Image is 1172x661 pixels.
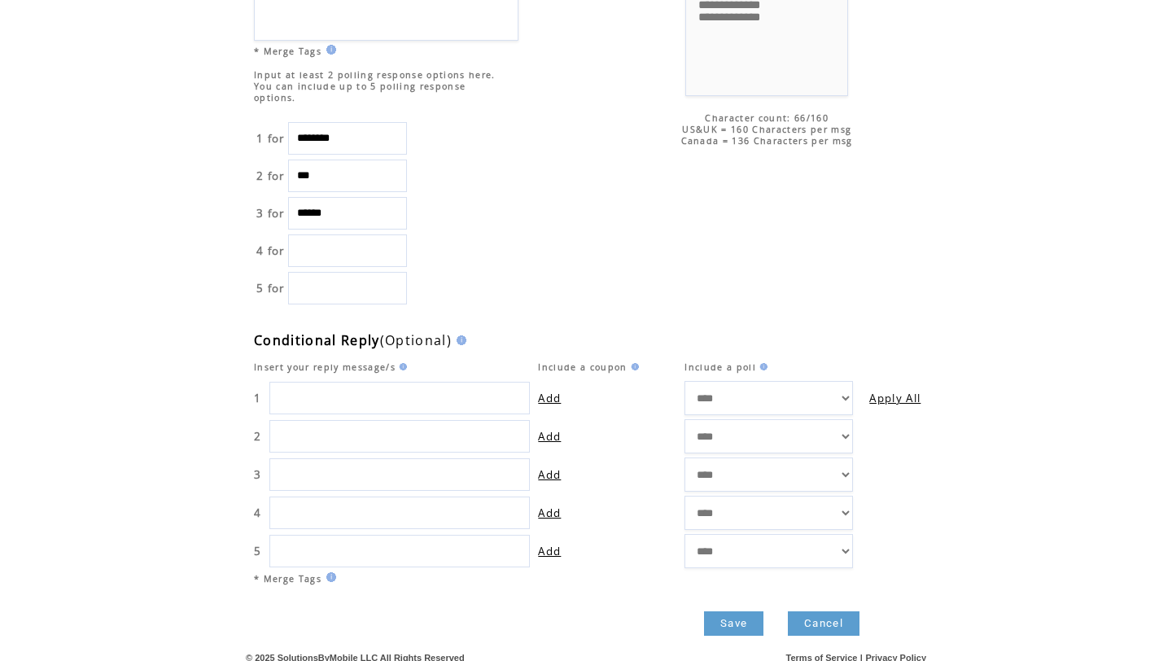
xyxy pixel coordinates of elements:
[254,46,321,57] span: * Merge Tags
[538,391,561,405] a: Add
[538,361,627,373] span: Include a coupon
[256,206,285,221] span: 3 for
[254,467,261,482] span: 3
[705,112,829,124] span: Character count: 66/160
[256,281,285,295] span: 5 for
[628,363,639,370] img: help.gif
[684,361,756,373] span: Include a poll
[321,45,336,55] img: help.gif
[788,611,859,636] a: Cancel
[254,331,452,349] span: (Optional)
[254,391,261,405] span: 1
[704,611,763,636] a: Save
[254,573,321,584] span: * Merge Tags
[254,331,380,349] b: Conditional Reply
[538,544,561,558] a: Add
[254,69,500,81] span: Input at least 2 polling response options here.
[321,572,336,582] img: help.gif
[396,363,407,370] img: help.gif
[682,124,851,135] span: US&UK = 160 Characters per msg
[538,506,561,520] a: Add
[538,467,561,482] a: Add
[254,506,261,520] span: 4
[538,429,561,444] a: Add
[254,81,466,103] span: You can include up to 5 polling response options.
[681,135,853,147] span: Canada = 136 Characters per msg
[869,391,921,405] a: Apply All
[254,361,396,373] span: Insert your reply message/s
[756,363,767,370] img: help.gif
[256,131,285,146] span: 1 for
[254,544,261,558] span: 5
[452,335,466,345] img: help.gif
[256,169,285,183] span: 2 for
[254,429,261,444] span: 2
[256,243,285,258] span: 4 for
